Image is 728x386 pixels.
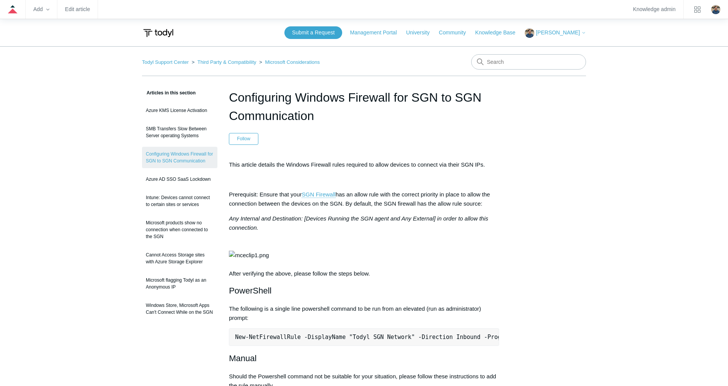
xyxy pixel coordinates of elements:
a: SMB Transfers Slow Between Server operating Systems [142,122,217,143]
a: Submit a Request [284,26,342,39]
h2: PowerShell [229,284,499,297]
p: The following is a single line powershell command to be run from an elevated (run as administrato... [229,304,499,323]
input: Search [471,54,586,70]
pre: New-NetFirewallRule -DisplayName "Todyl SGN Network" -Direction Inbound -Program Any -LocalAddres... [229,328,499,346]
a: Intune: Devices cannot connect to certain sites or services [142,190,217,212]
em: Any Internal and Destination: [Devices Running the SGN agent and Any External] in order to allow ... [229,215,488,231]
a: Knowledge admin [633,7,676,11]
span: [PERSON_NAME] [536,29,580,36]
a: Azure KMS License Activation [142,103,217,118]
a: Configuring Windows Firewall for SGN to SGN Communication [142,147,217,168]
img: user avatar [711,5,720,14]
zd-hc-trigger: Click your profile icon to open the profile menu [711,5,720,14]
a: Third Party & Compatibility [198,59,256,65]
a: Edit article [65,7,90,11]
a: SGN Firewall [302,191,335,198]
p: Prerequisit: Ensure that your has an allow rule with the correct priority in place to allow the c... [229,190,499,208]
a: Community [439,29,474,37]
li: Microsoft Considerations [258,59,320,65]
img: mceclip1.png [229,251,269,260]
a: Microsoft flagging Todyl as an Anonymous IP [142,273,217,294]
a: Microsoft products show no connection when connected to the SGN [142,216,217,244]
a: Management Portal [350,29,405,37]
a: Todyl Support Center [142,59,189,65]
a: University [406,29,437,37]
p: After verifying the above, please follow the steps below. [229,214,499,278]
a: Azure AD SSO SaaS Lockdown [142,172,217,187]
h2: Manual [229,352,499,365]
h1: Configuring Windows Firewall for SGN to SGN Communication [229,88,499,125]
p: This article details the Windows Firewall rules required to allow devices to connect via their SG... [229,160,499,169]
zd-hc-trigger: Add [33,7,49,11]
a: Cannot Access Storage sites with Azure Storage Explorer [142,248,217,269]
button: [PERSON_NAME] [525,28,586,38]
a: Knowledge Base [475,29,523,37]
a: Microsoft Considerations [265,59,320,65]
li: Third Party & Compatibility [190,59,258,65]
li: Todyl Support Center [142,59,190,65]
a: Windows Store, Microsoft Apps Can't Connect While on the SGN [142,298,217,320]
span: Articles in this section [142,90,196,96]
img: Todyl Support Center Help Center home page [142,26,175,40]
button: Follow Article [229,133,258,144]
